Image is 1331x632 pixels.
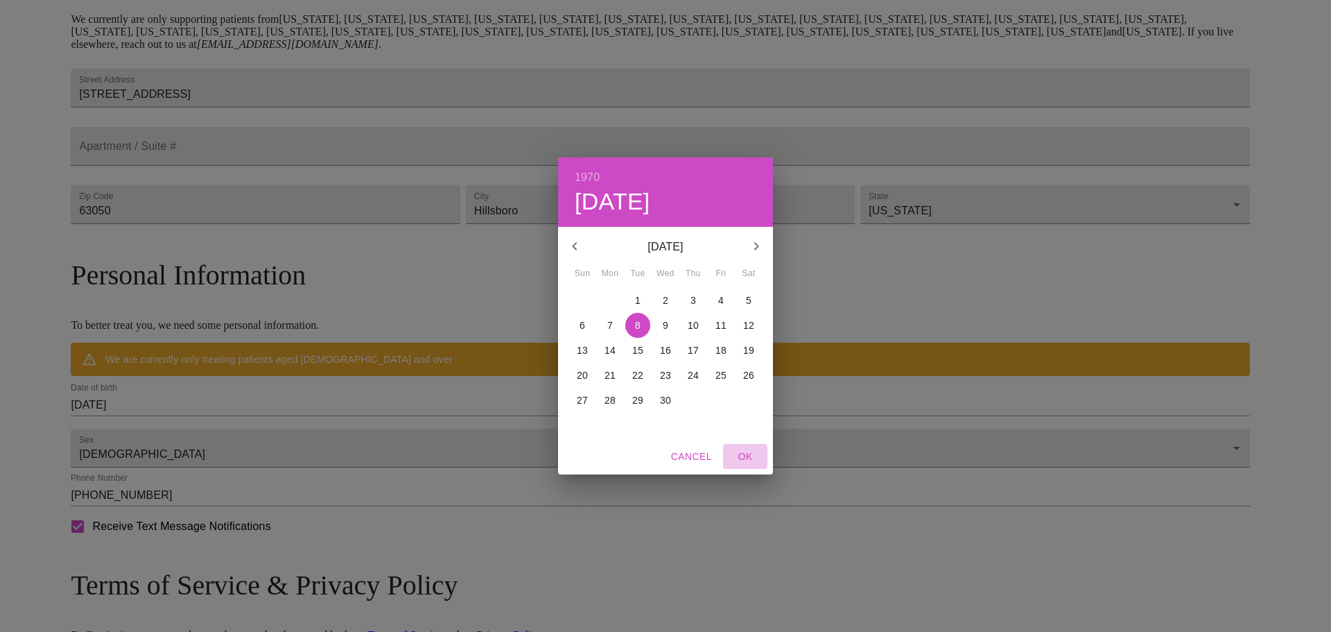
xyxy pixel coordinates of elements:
[708,313,733,338] button: 11
[625,363,650,388] button: 22
[598,267,623,281] span: Mon
[715,368,727,382] p: 25
[635,318,641,332] p: 8
[632,393,643,407] p: 29
[688,318,699,332] p: 10
[746,293,751,307] p: 5
[743,343,754,357] p: 19
[575,187,650,216] button: [DATE]
[690,293,696,307] p: 3
[743,318,754,332] p: 12
[653,267,678,281] span: Wed
[736,267,761,281] span: Sat
[625,288,650,313] button: 1
[708,267,733,281] span: Fri
[663,318,668,332] p: 9
[577,393,588,407] p: 27
[607,318,613,332] p: 7
[604,393,616,407] p: 28
[598,388,623,413] button: 28
[736,313,761,338] button: 12
[598,338,623,363] button: 14
[625,388,650,413] button: 29
[575,168,600,187] button: 1970
[604,343,616,357] p: 14
[681,288,706,313] button: 3
[632,343,643,357] p: 15
[625,338,650,363] button: 15
[653,388,678,413] button: 30
[671,448,712,466] span: Cancel
[681,363,706,388] button: 24
[653,313,678,338] button: 9
[715,343,727,357] p: 18
[708,338,733,363] button: 18
[570,363,595,388] button: 20
[570,338,595,363] button: 13
[688,343,699,357] p: 17
[625,267,650,281] span: Tue
[570,388,595,413] button: 27
[591,239,740,255] p: [DATE]
[570,267,595,281] span: Sun
[660,343,671,357] p: 16
[681,313,706,338] button: 10
[570,313,595,338] button: 6
[604,368,616,382] p: 21
[635,293,641,307] p: 1
[736,363,761,388] button: 26
[718,293,724,307] p: 4
[708,288,733,313] button: 4
[653,288,678,313] button: 2
[743,368,754,382] p: 26
[663,293,668,307] p: 2
[715,318,727,332] p: 11
[681,338,706,363] button: 17
[660,393,671,407] p: 30
[653,363,678,388] button: 23
[723,444,767,470] button: OK
[625,313,650,338] button: 8
[580,318,585,332] p: 6
[665,444,717,470] button: Cancel
[736,338,761,363] button: 19
[653,338,678,363] button: 16
[708,363,733,388] button: 25
[688,368,699,382] p: 24
[660,368,671,382] p: 23
[598,313,623,338] button: 7
[729,448,762,466] span: OK
[598,363,623,388] button: 21
[632,368,643,382] p: 22
[577,368,588,382] p: 20
[736,288,761,313] button: 5
[577,343,588,357] p: 13
[681,267,706,281] span: Thu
